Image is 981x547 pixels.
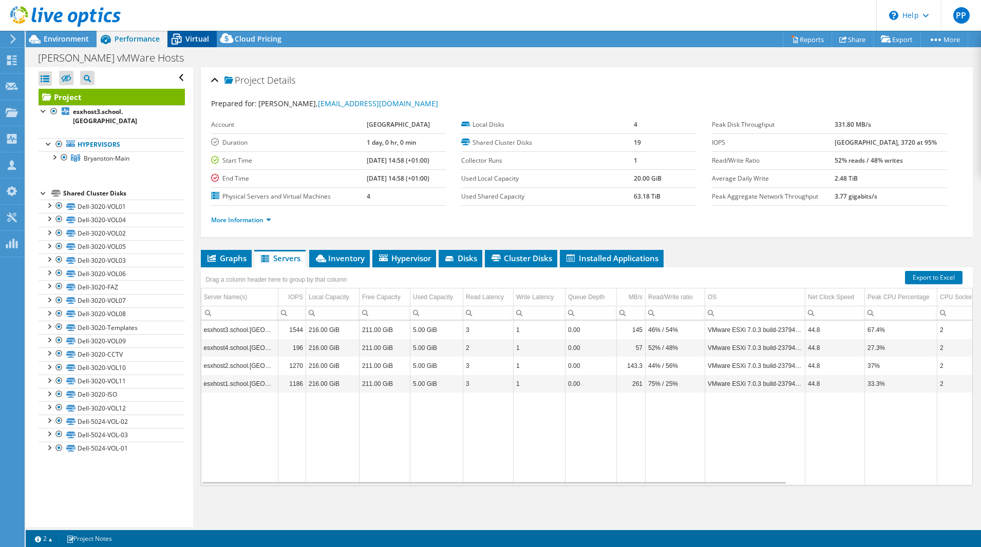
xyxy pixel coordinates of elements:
[514,321,565,339] td: Column Write Latency, Value 1
[835,192,877,201] b: 3.77 gigabits/s
[634,138,641,147] b: 19
[463,357,514,375] td: Column Read Latency, Value 3
[712,138,835,148] label: IOPS
[940,291,976,303] div: CPU Sockets
[201,357,278,375] td: Column Server Name(s), Value esxhost2.school.bryanston
[39,375,185,388] a: Dell-3020-VOL11
[514,288,565,306] td: Write Latency Column
[203,272,350,287] div: Drag a column header here to group by that column
[39,213,185,226] a: Dell-3020-VOL04
[211,120,367,130] label: Account
[201,339,278,357] td: Column Server Name(s), Value esxhost4.school.bryanston
[39,428,185,441] a: Dell-5024-VOL-03
[646,339,705,357] td: Column Read/Write ratio, Value 52% / 48%
[360,288,410,306] td: Free Capacity Column
[367,192,370,201] b: 4
[805,306,865,320] td: Column Net Clock Speed, Filter cell
[278,306,306,320] td: Column IOPS, Filter cell
[39,361,185,375] a: Dell-3020-VOL10
[306,357,360,375] td: Column Local Capacity, Value 216.00 GiB
[211,191,367,202] label: Physical Servers and Virtual Machines
[278,288,306,306] td: IOPS Column
[39,151,185,165] a: Bryanston-Main
[39,253,185,267] a: Dell-3020-VOL03
[39,200,185,213] a: Dell-3020-VOL01
[306,321,360,339] td: Column Local Capacity, Value 216.00 GiB
[44,34,89,44] span: Environment
[461,173,633,184] label: Used Local Capacity
[873,31,921,47] a: Export
[410,288,463,306] td: Used Capacity Column
[463,375,514,393] td: Column Read Latency, Value 3
[360,357,410,375] td: Column Free Capacity, Value 211.00 GiB
[490,253,552,263] span: Cluster Disks
[367,138,417,147] b: 1 day, 0 hr, 0 min
[835,156,903,165] b: 52% reads / 48% writes
[39,89,185,105] a: Project
[514,375,565,393] td: Column Write Latency, Value 1
[646,375,705,393] td: Column Read/Write ratio, Value 75% / 25%
[39,294,185,307] a: Dell-3020-VOL07
[920,31,968,47] a: More
[835,120,871,129] b: 331.80 MB/s
[705,306,805,320] td: Column OS, Filter cell
[617,375,646,393] td: Column MB/s, Value 261
[865,375,937,393] td: Column Peak CPU Percentage, Value 33.3%
[712,155,835,166] label: Read/Write Ratio
[461,120,633,130] label: Local Disks
[410,375,463,393] td: Column Used Capacity, Value 5.00 GiB
[865,339,937,357] td: Column Peak CPU Percentage, Value 27.3%
[211,99,257,108] label: Prepared for:
[211,138,367,148] label: Duration
[33,52,200,64] h1: [PERSON_NAME] vMWare Hosts
[39,138,185,151] a: Hypervisors
[185,34,209,44] span: Virtual
[516,291,554,303] div: Write Latency
[201,288,278,306] td: Server Name(s) Column
[805,288,865,306] td: Net Clock Speed Column
[278,321,306,339] td: Column IOPS, Value 1544
[235,34,281,44] span: Cloud Pricing
[835,138,937,147] b: [GEOGRAPHIC_DATA], 3720 at 95%
[39,267,185,280] a: Dell-3020-VOL06
[59,532,119,545] a: Project Notes
[461,155,633,166] label: Collector Runs
[865,288,937,306] td: Peak CPU Percentage Column
[201,375,278,393] td: Column Server Name(s), Value esxhost1.school.bryanston
[646,321,705,339] td: Column Read/Write ratio, Value 46% / 54%
[646,357,705,375] td: Column Read/Write ratio, Value 44% / 56%
[211,173,367,184] label: End Time
[413,291,453,303] div: Used Capacity
[865,306,937,320] td: Column Peak CPU Percentage, Filter cell
[362,291,401,303] div: Free Capacity
[410,321,463,339] td: Column Used Capacity, Value 5.00 GiB
[211,155,367,166] label: Start Time
[278,339,306,357] td: Column IOPS, Value 196
[634,174,662,183] b: 20.00 GiB
[410,357,463,375] td: Column Used Capacity, Value 5.00 GiB
[617,306,646,320] td: Column MB/s, Filter cell
[360,339,410,357] td: Column Free Capacity, Value 211.00 GiB
[565,288,617,306] td: Queue Depth Column
[39,321,185,334] a: Dell-3020-Templates
[463,321,514,339] td: Column Read Latency, Value 3
[39,442,185,455] a: Dell-5024-VOL-01
[646,306,705,320] td: Column Read/Write ratio, Filter cell
[565,306,617,320] td: Column Queue Depth, Filter cell
[309,291,349,303] div: Local Capacity
[805,357,865,375] td: Column Net Clock Speed, Value 44.8
[565,253,658,263] span: Installed Applications
[646,288,705,306] td: Read/Write ratio Column
[367,120,430,129] b: [GEOGRAPHIC_DATA]
[648,291,692,303] div: Read/Write ratio
[84,154,129,163] span: Bryanston-Main
[461,191,633,202] label: Used Shared Capacity
[634,156,637,165] b: 1
[565,321,617,339] td: Column Queue Depth, Value 0.00
[367,174,429,183] b: [DATE] 14:58 (+01:00)
[832,31,874,47] a: Share
[306,375,360,393] td: Column Local Capacity, Value 216.00 GiB
[953,7,970,24] span: PP
[204,291,248,303] div: Server Name(s)
[201,267,973,485] div: Data grid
